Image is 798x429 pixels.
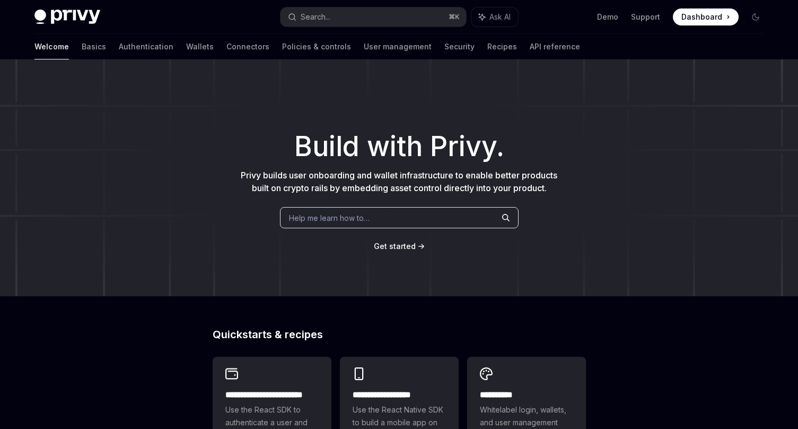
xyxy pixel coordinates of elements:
[213,329,323,340] span: Quickstarts & recipes
[530,34,580,59] a: API reference
[449,13,460,21] span: ⌘ K
[82,34,106,59] a: Basics
[280,7,466,27] button: Search...⌘K
[301,11,330,23] div: Search...
[364,34,432,59] a: User management
[294,137,504,156] span: Build with Privy.
[186,34,214,59] a: Wallets
[289,212,370,224] span: Help me learn how to…
[597,12,618,22] a: Demo
[673,8,739,25] a: Dashboard
[34,10,100,24] img: dark logo
[226,34,269,59] a: Connectors
[282,34,351,59] a: Policies & controls
[631,12,660,22] a: Support
[487,34,517,59] a: Recipes
[681,12,722,22] span: Dashboard
[374,241,416,252] a: Get started
[489,12,511,22] span: Ask AI
[241,170,557,193] span: Privy builds user onboarding and wallet infrastructure to enable better products built on crypto ...
[34,34,69,59] a: Welcome
[471,7,518,27] button: Ask AI
[747,8,764,25] button: Toggle dark mode
[119,34,173,59] a: Authentication
[374,242,416,251] span: Get started
[444,34,475,59] a: Security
